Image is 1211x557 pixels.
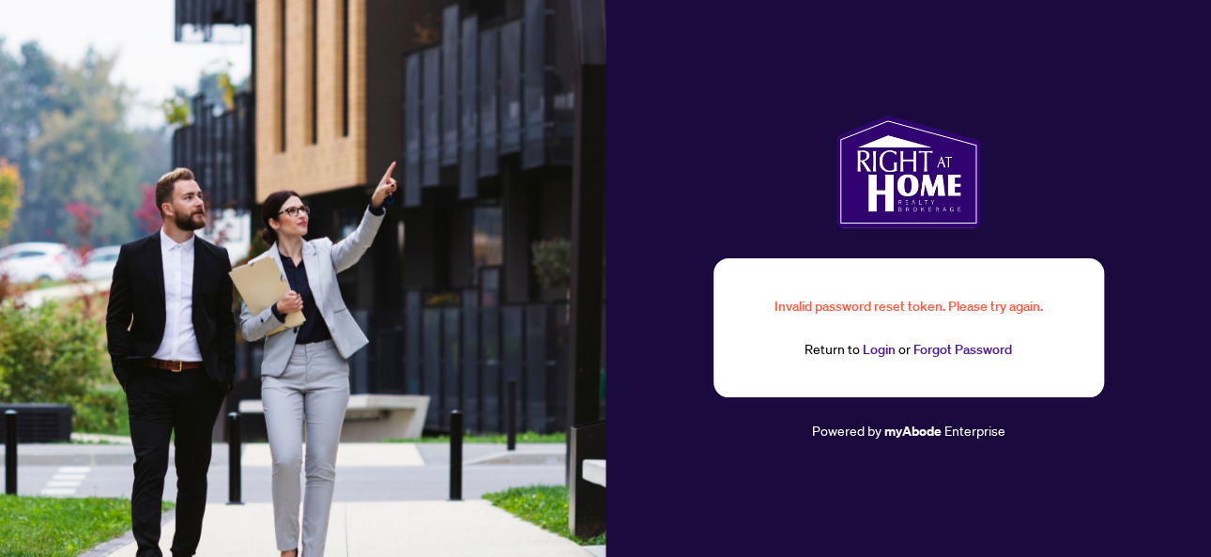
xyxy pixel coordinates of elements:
[835,116,981,228] img: ma-logo
[812,422,881,439] span: Powered by
[913,341,1012,358] a: Forgot Password
[884,421,942,441] a: myAbode
[944,422,1005,439] span: Enterprise
[759,339,1059,361] div: Return to or
[863,341,896,358] a: Login
[759,296,1059,317] div: Invalid password reset token. Please try again.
